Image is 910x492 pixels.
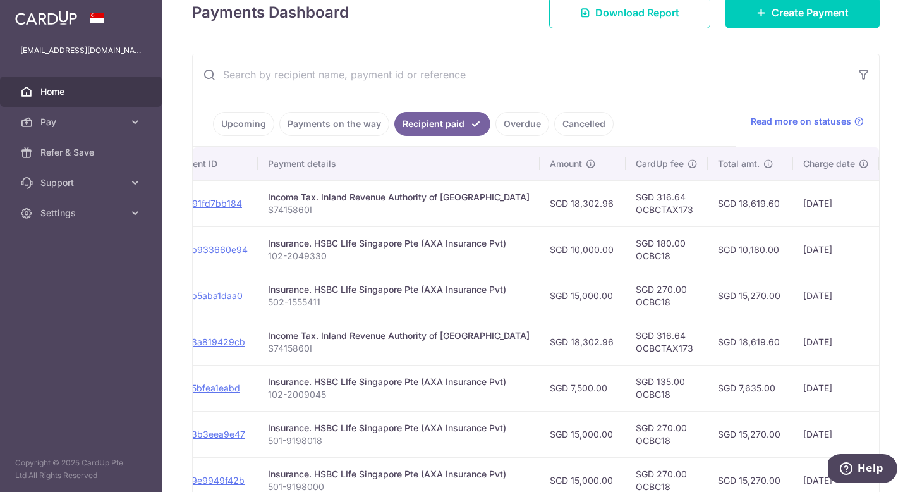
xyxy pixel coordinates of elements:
td: [DATE] [793,226,879,273]
div: Insurance. HSBC LIfe Singapore Pte (AXA Insurance Pvt) [268,283,530,296]
span: Read more on statuses [751,115,851,128]
span: Amount [550,157,582,170]
a: Overdue [495,112,549,136]
td: [DATE] [793,365,879,411]
img: CardUp [15,10,77,25]
span: Create Payment [772,5,849,20]
a: txn_b91fd7bb184 [169,198,242,209]
span: Download Report [595,5,679,20]
p: 501-9198018 [268,434,530,447]
div: Income Tax. Inland Revenue Authority of [GEOGRAPHIC_DATA] [268,329,530,342]
span: CardUp fee [636,157,684,170]
td: SGD 7,500.00 [540,365,626,411]
div: Insurance. HSBC LIfe Singapore Pte (AXA Insurance Pvt) [268,468,530,481]
td: SGD 18,619.60 [708,319,793,365]
td: SGD 15,000.00 [540,411,626,457]
p: 502-1555411 [268,296,530,309]
td: [DATE] [793,180,879,226]
a: txn_93b3eea9e47 [169,429,245,440]
h4: Payments Dashboard [192,1,349,24]
span: Charge date [803,157,855,170]
div: Income Tax. Inland Revenue Authority of [GEOGRAPHIC_DATA] [268,191,530,204]
td: [DATE] [793,411,879,457]
td: SGD 10,180.00 [708,226,793,273]
td: SGD 270.00 OCBC18 [626,411,708,457]
td: SGD 270.00 OCBC18 [626,273,708,319]
p: [EMAIL_ADDRESS][DOMAIN_NAME] [20,44,142,57]
td: [DATE] [793,273,879,319]
a: txn_63a819429cb [169,336,245,347]
a: txn_3b5aba1daa0 [169,290,243,301]
p: 102-2009045 [268,388,530,401]
td: SGD 15,000.00 [540,273,626,319]
input: Search by recipient name, payment id or reference [193,54,849,95]
td: [DATE] [793,319,879,365]
div: Insurance. HSBC LIfe Singapore Pte (AXA Insurance Pvt) [268,422,530,434]
iframe: Opens a widget where you can find more information [828,454,897,486]
p: 102-2049330 [268,250,530,262]
th: Payment ID [159,147,258,180]
a: Cancelled [554,112,614,136]
td: SGD 18,619.60 [708,180,793,226]
span: Settings [40,207,124,219]
td: SGD 316.64 OCBCTAX173 [626,319,708,365]
p: S7415860I [268,204,530,216]
span: Total amt. [718,157,760,170]
a: txn_65bfea1eabd [169,383,240,393]
a: txn_9b933660e94 [169,244,248,255]
td: SGD 7,635.00 [708,365,793,411]
td: SGD 15,270.00 [708,411,793,457]
td: SGD 135.00 OCBC18 [626,365,708,411]
td: SGD 10,000.00 [540,226,626,273]
span: Pay [40,116,124,128]
span: Refer & Save [40,146,124,159]
td: SGD 316.64 OCBCTAX173 [626,180,708,226]
p: S7415860I [268,342,530,355]
a: txn_c9e9949f42b [169,475,245,486]
div: Insurance. HSBC LIfe Singapore Pte (AXA Insurance Pvt) [268,376,530,388]
td: SGD 18,302.96 [540,319,626,365]
span: Support [40,176,124,189]
a: Read more on statuses [751,115,864,128]
td: SGD 180.00 OCBC18 [626,226,708,273]
td: SGD 15,270.00 [708,273,793,319]
th: Payment details [258,147,540,180]
a: Recipient paid [394,112,490,136]
a: Upcoming [213,112,274,136]
td: SGD 18,302.96 [540,180,626,226]
div: Insurance. HSBC LIfe Singapore Pte (AXA Insurance Pvt) [268,237,530,250]
a: Payments on the way [279,112,389,136]
span: Home [40,85,124,98]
